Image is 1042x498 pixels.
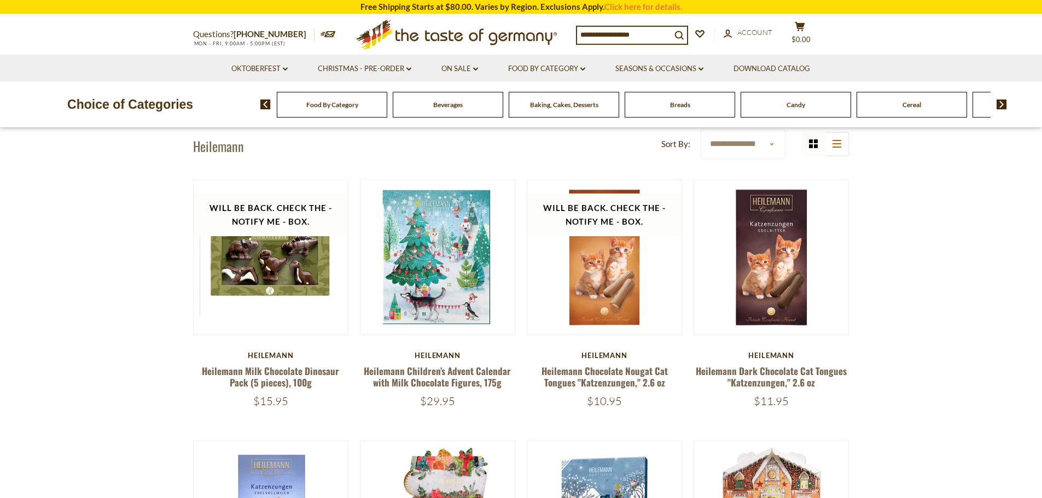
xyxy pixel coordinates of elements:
img: previous arrow [260,99,271,109]
a: Heilemann Milk Chocolate Dinosaur Pack (5 pieces), 100g [202,364,339,389]
img: Heilemann Cat Tongues Dark Chocolate [694,180,849,335]
a: Cereal [903,101,921,109]
span: $10.95 [587,394,622,408]
span: $29.95 [420,394,455,408]
a: Christmas - PRE-ORDER [318,63,411,75]
a: Account [724,27,772,39]
a: Food By Category [508,63,585,75]
a: Beverages [433,101,463,109]
a: Click here for details. [604,2,682,11]
button: $0.00 [784,21,817,49]
a: [PHONE_NUMBER] [234,29,306,39]
a: Breads [670,101,690,109]
a: Oktoberfest [231,63,288,75]
span: $15.95 [253,394,288,408]
img: next arrow [997,99,1007,109]
h1: Heilemann [193,138,244,154]
label: Sort By: [661,137,690,151]
a: On Sale [441,63,478,75]
span: $0.00 [791,35,811,44]
div: Heilemann [694,351,849,360]
span: $11.95 [754,394,789,408]
div: Heilemann [360,351,516,360]
span: MON - FRI, 9:00AM - 5:00PM (EST) [193,40,286,46]
p: Questions? [193,27,315,42]
img: Heilemann Children’s Advent Calendar with Milk Chocolate Figures, 175g [360,180,515,335]
a: Download Catalog [734,63,810,75]
img: Heilemann Milk Chocolate Dinosaur Pack (5 pieces), 100g [194,192,348,323]
a: Seasons & Occasions [615,63,703,75]
a: Heilemann Children’s Advent Calendar with Milk Chocolate Figures, 175g [364,364,511,389]
a: Baking, Cakes, Desserts [530,101,598,109]
div: Heilemann [193,351,349,360]
a: Candy [787,101,805,109]
span: Account [737,28,772,37]
img: Heilemann Cat Tongues Nougat [527,180,682,335]
a: Food By Category [306,101,358,109]
a: Heilemann Dark Chocolate Cat Tongues "Katzenzungen," 2.6 oz [696,364,847,389]
a: Heilemann Chocolate Nougat Cat Tongues "Katzenzungen," 2.6 oz [542,364,668,389]
div: Heilemann [527,351,683,360]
